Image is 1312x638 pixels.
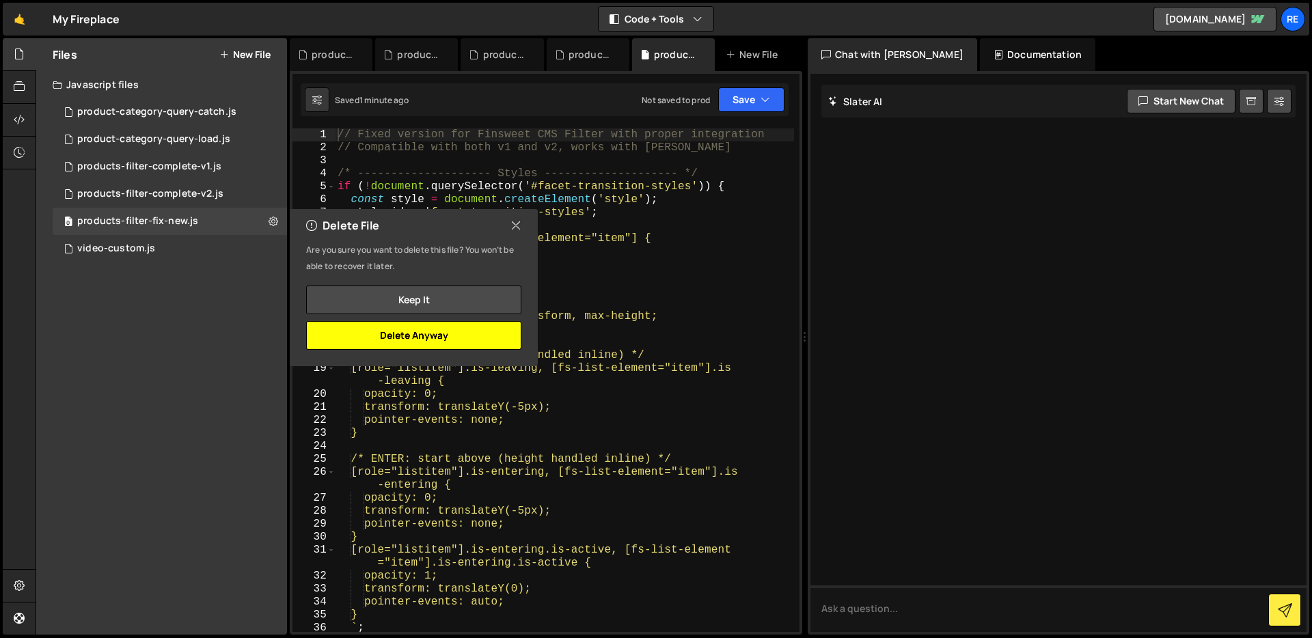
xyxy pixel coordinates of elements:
div: product-category-query-catch.js [312,48,356,61]
button: New File [219,49,271,60]
div: My Fireplace [53,11,120,27]
div: products-filter-complete-v2.js [53,180,287,208]
a: Re [1281,7,1305,31]
div: 22 [292,414,336,427]
div: 33 [292,583,336,596]
div: 20 [292,388,336,401]
div: 29 [292,518,336,531]
div: New File [726,48,783,61]
button: Code + Tools [599,7,713,31]
span: 0 [64,217,72,228]
h2: Slater AI [828,95,883,108]
div: 36 [292,622,336,635]
div: products-filter-fix-new.js [77,215,198,227]
a: 🤙 [3,3,36,36]
div: 27 [292,492,336,505]
div: 4 [292,167,336,180]
div: 26 [292,466,336,492]
div: Not saved to prod [642,94,710,106]
div: 25 [292,453,336,466]
h2: Files [53,47,77,62]
p: Are you sure you want to delete this file? You won’t be able to recover it later. [306,242,521,275]
div: 34 [292,596,336,609]
div: products-filter-complete-v1.js [53,153,287,180]
div: Javascript files [36,71,287,98]
h2: Delete File [306,218,379,233]
div: 30 [292,531,336,544]
div: product-category-query-load.js [53,126,287,153]
div: 23 [292,427,336,440]
div: 31 [292,544,336,570]
div: product-category-query-catch.js [77,106,236,118]
div: products-filter-fix-new.js [654,48,698,61]
button: Start new chat [1127,89,1235,113]
div: 19 [292,362,336,388]
div: Saved [335,94,409,106]
div: 1 [292,128,336,141]
div: 16528/44867.js [53,235,287,262]
div: products-filter-complete-v1.js [77,161,221,173]
div: product-category-query-catch.js [53,98,287,126]
div: video-custom.js [77,242,155,255]
button: Keep it [306,286,521,314]
div: 32 [292,570,336,583]
div: 28 [292,505,336,518]
div: product-category-query-load.js [397,48,441,61]
div: product-category-query-load.js [77,133,230,145]
button: Save [718,87,784,112]
div: Chat with [PERSON_NAME] [808,38,977,71]
div: Documentation [980,38,1095,71]
div: 6 [292,193,336,206]
div: products-filter-complete-v1.js [569,48,613,61]
div: 5 [292,180,336,193]
a: [DOMAIN_NAME] [1153,7,1276,31]
div: 35 [292,609,336,622]
button: Delete Anyway [306,321,521,350]
div: products-filter-complete-v2.js [77,188,223,200]
div: 2 [292,141,336,154]
div: 1 minute ago [359,94,409,106]
div: 7 [292,206,336,219]
div: 24 [292,440,336,453]
div: products-filter-fix-new.js [53,208,287,235]
div: 3 [292,154,336,167]
div: 21 [292,401,336,414]
div: products-filter-complete-v2.js [483,48,528,61]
